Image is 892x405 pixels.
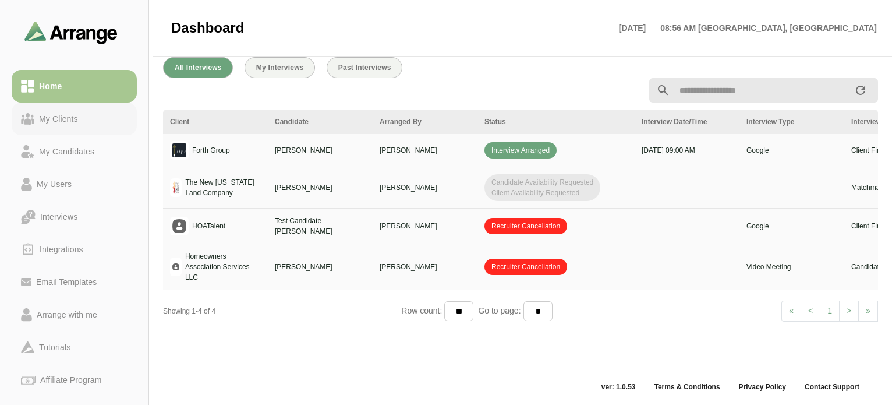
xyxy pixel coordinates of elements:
img: arrangeai-name-small-logo.4d2b8aee.svg [24,21,118,44]
span: Dashboard [171,19,244,37]
p: Forth Group [192,145,230,156]
a: Tutorials [12,331,137,364]
p: [PERSON_NAME] [380,221,470,231]
span: Row count: [401,306,444,315]
span: Recruiter Cancellation [484,259,567,275]
p: 08:56 AM [GEOGRAPHIC_DATA], [GEOGRAPHIC_DATA] [653,21,877,35]
div: Tutorials [34,340,75,354]
a: Contact Support [795,382,869,392]
p: Google [746,221,837,231]
div: My Clients [34,112,83,126]
a: Privacy Policy [730,382,795,392]
div: Home [34,79,66,93]
a: Integrations [12,233,137,266]
span: Candidate Availability Requested Client Availability Requested [484,174,600,201]
a: My Clients [12,103,137,135]
div: Client [170,117,261,127]
p: Homeowners Association Services LLC [185,251,261,283]
p: [PERSON_NAME] [275,262,366,272]
p: HOATalent [192,221,225,231]
p: [DATE] 09:00 AM [642,145,732,156]
a: Terms & Conditions [645,382,729,392]
button: My Interviews [245,57,315,78]
div: Integrations [35,242,88,256]
p: The New [US_STATE] Land Company [185,177,261,198]
div: Candidate [275,117,366,127]
span: Recruiter Cancellation [484,218,567,234]
div: Interview Type [746,117,837,127]
p: [PERSON_NAME] [380,262,470,272]
img: logo [170,178,182,197]
i: appended action [854,83,868,97]
p: Video Meeting [746,262,837,272]
div: My Users [32,177,76,191]
span: Interview Arranged [484,142,557,159]
span: Go to page: [473,306,523,315]
a: Home [12,70,137,103]
a: Email Templates [12,266,137,298]
p: [PERSON_NAME] [380,182,470,193]
div: Email Templates [31,275,101,289]
div: Affiliate Program [36,373,106,387]
a: Affiliate Program [12,364,137,396]
a: My Candidates [12,135,137,168]
div: Arrange with me [32,308,102,322]
a: Arrange with me [12,298,137,331]
div: Status [484,117,628,127]
button: All Interviews [163,57,233,78]
span: Past Interviews [338,64,391,72]
img: logo [170,141,189,160]
button: Past Interviews [327,57,402,78]
div: Interviews [36,210,82,224]
p: [PERSON_NAME] [380,145,470,156]
img: placeholder logo [170,258,182,276]
div: Arranged By [380,117,470,127]
p: [DATE] [619,21,653,35]
a: My Users [12,168,137,200]
div: Showing 1-4 of 4 [163,306,401,316]
a: Interviews [12,200,137,233]
div: My Candidates [34,145,99,159]
span: My Interviews [256,64,304,72]
p: Test Candidate [PERSON_NAME] [275,216,366,237]
span: All Interviews [174,64,222,72]
span: ver: 1.0.53 [592,382,645,392]
div: Interview Date/Time [642,117,732,127]
img: placeholder logo [170,217,189,235]
p: [PERSON_NAME] [275,145,366,156]
p: Google [746,145,837,156]
p: [PERSON_NAME] [275,182,366,193]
